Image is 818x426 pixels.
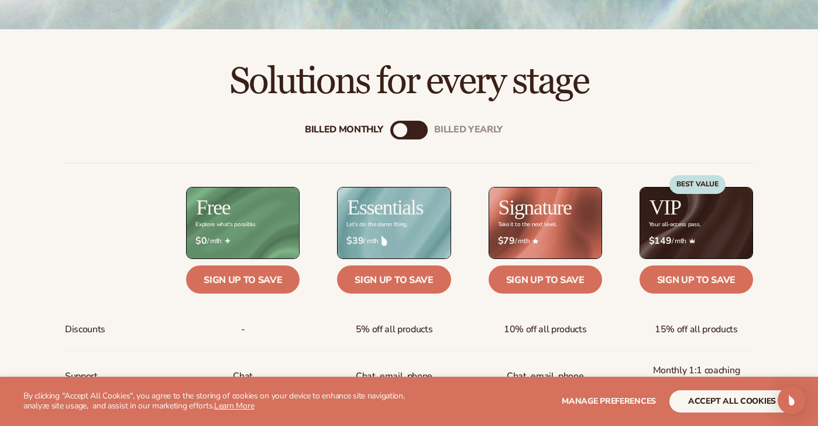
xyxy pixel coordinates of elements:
h2: Signature [499,197,572,218]
img: free_bg.png [187,188,299,258]
p: Chat, email, phone [356,366,432,387]
h2: Free [196,197,230,218]
strong: $39 [346,236,363,247]
div: Let’s do the damn thing. [346,221,407,228]
span: Discounts [65,319,105,340]
h2: Solutions for every stage [33,62,785,101]
span: / mth [346,236,441,247]
h2: Essentials [347,197,423,218]
span: - [241,319,245,340]
img: Signature_BG_eeb718c8-65ac-49e3-a4e5-327c6aa73146.jpg [489,188,602,258]
button: Manage preferences [562,390,656,413]
div: Your all-access pass. [649,221,700,228]
img: drop.png [381,236,387,246]
strong: $0 [195,236,207,247]
a: Sign up to save [640,265,753,294]
img: VIP_BG_199964bd-3653-43bc-8a67-789d2d7717b9.jpg [640,188,752,258]
div: Open Intercom Messenger [778,386,806,414]
div: Billed Monthly [305,124,383,135]
span: / mth [649,236,744,247]
div: billed Yearly [434,124,503,135]
span: Monthly 1:1 coaching calls for 1 year [649,360,744,394]
h2: VIP [649,197,681,218]
a: Sign up to save [186,265,300,294]
strong: $79 [498,236,515,247]
span: Support [65,366,98,387]
button: accept all cookies [669,390,795,413]
p: Chat [233,366,253,387]
strong: $149 [649,236,672,247]
a: Sign up to save [337,265,451,294]
span: 5% off all products [356,319,433,340]
img: Star_6.png [532,238,538,244]
a: Sign up to save [489,265,602,294]
div: Explore what's possible. [195,221,256,228]
span: / mth [498,236,593,247]
img: Essentials_BG_9050f826-5aa9-47d9-a362-757b82c62641.jpg [338,188,450,258]
img: Free_Icon_bb6e7c7e-73f8-44bd-8ed0-223ea0fc522e.png [225,238,231,244]
span: Manage preferences [562,396,656,407]
span: 10% off all products [504,319,587,340]
span: / mth [195,236,290,247]
p: By clicking "Accept All Cookies", you agree to the storing of cookies on your device to enhance s... [23,391,417,411]
div: Take it to the next level. [498,221,557,228]
span: 15% off all products [655,319,738,340]
span: Chat, email, phone [507,366,583,387]
a: Learn More [214,400,254,411]
div: BEST VALUE [669,175,726,194]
